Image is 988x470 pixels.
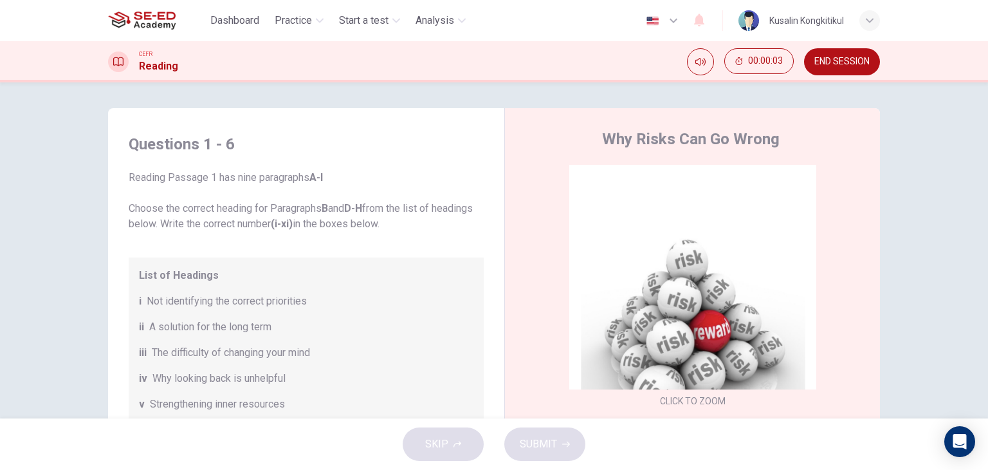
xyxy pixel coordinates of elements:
[944,426,975,457] div: Open Intercom Messenger
[334,9,405,32] button: Start a test
[150,397,285,412] span: Strengthening inner resources
[139,59,178,74] h1: Reading
[139,371,147,386] span: iv
[210,13,259,28] span: Dashboard
[602,129,780,149] h4: Why Risks Can Go Wrong
[309,171,323,183] b: A-I
[271,218,293,230] b: (i-xi)
[129,134,484,155] h4: Questions 1 - 6
[139,345,147,361] span: iii
[139,319,144,335] span: ii
[738,10,759,31] img: Profile picture
[270,9,329,32] button: Practice
[139,397,145,412] span: v
[152,371,286,386] span: Why looking back is unhelpful
[724,48,794,75] div: Hide
[339,13,389,28] span: Start a test
[410,9,471,32] button: Analysis
[108,8,176,33] img: SE-ED Academy logo
[344,202,362,214] b: D-H
[152,345,310,361] span: The difficulty of changing your mind
[139,268,473,283] span: List of Headings
[804,48,880,75] button: END SESSION
[149,319,271,335] span: A solution for the long term
[724,48,794,74] button: 00:00:03
[205,9,264,32] button: Dashboard
[687,48,714,75] div: Mute
[275,13,312,28] span: Practice
[139,294,142,309] span: i
[147,294,307,309] span: Not identifying the correct priorities
[322,202,328,214] b: B
[129,170,484,232] span: Reading Passage 1 has nine paragraphs Choose the correct heading for Paragraphs and from the list...
[814,57,870,67] span: END SESSION
[108,8,205,33] a: SE-ED Academy logo
[769,13,844,28] div: Kusalin Kongkitikul
[645,16,661,26] img: en
[416,13,454,28] span: Analysis
[748,56,783,66] span: 00:00:03
[139,50,152,59] span: CEFR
